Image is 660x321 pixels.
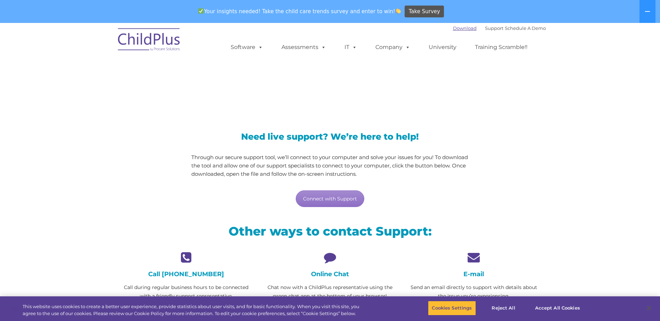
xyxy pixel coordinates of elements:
div: This website uses cookies to create a better user experience, provide statistics about user visit... [23,303,363,317]
p: Call during regular business hours to be connected with a friendly support representative. [120,283,253,301]
h3: Need live support? We’re here to help! [191,132,469,141]
a: Training Scramble!! [468,40,534,54]
a: University [422,40,463,54]
h2: Other ways to contact Support: [120,223,541,239]
a: IT [337,40,364,54]
h4: E-mail [407,270,540,278]
h4: Online Chat [263,270,397,278]
a: Download [453,25,477,31]
a: Support [485,25,503,31]
p: Through our secure support tool, we’ll connect to your computer and solve your issues for you! To... [191,153,469,178]
img: 👏 [396,8,401,14]
span: Your insights needed! Take the child care trends survey and enter to win! [196,5,404,18]
button: Accept All Cookies [531,301,584,315]
p: Chat now with a ChildPlus representative using the green chat app at the bottom of your browser! [263,283,397,301]
button: Cookies Settings [428,301,476,315]
button: Reject All [482,301,525,315]
span: LiveSupport with SplashTop [120,73,380,94]
a: Company [368,40,417,54]
a: Schedule A Demo [505,25,546,31]
font: | [453,25,546,31]
h4: Call [PHONE_NUMBER] [120,270,253,278]
a: Software [224,40,270,54]
img: ChildPlus by Procare Solutions [114,23,184,58]
a: Connect with Support [296,190,364,207]
button: Close [641,301,657,316]
a: Assessments [275,40,333,54]
span: Take Survey [409,6,440,18]
a: Take Survey [405,6,444,18]
img: ✅ [198,8,204,14]
p: Send an email directly to support with details about the issue you’re experiencing. [407,283,540,301]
